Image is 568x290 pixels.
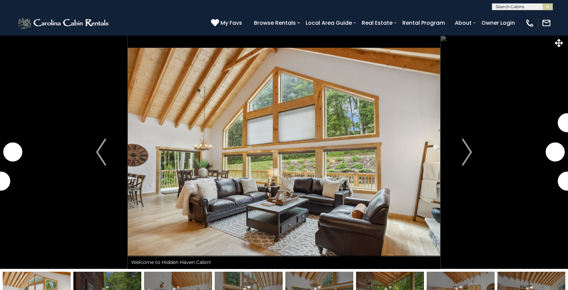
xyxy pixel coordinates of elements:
div: Welcome to Hidden Haven Cabin! [128,255,440,269]
img: arrow [96,139,106,166]
img: phone-regular-white.png [525,18,535,28]
a: Browse Rentals [251,17,299,29]
button: Previous [74,35,128,269]
a: My Favs [211,19,244,27]
span: My Favs [220,19,242,27]
img: White-1-2.png [17,16,111,30]
a: Owner Login [478,17,518,29]
a: Real Estate [358,17,396,29]
a: Rental Program [399,17,448,29]
button: Next [440,35,494,269]
a: About [451,17,475,29]
img: arrow [462,139,472,166]
a: Local Area Guide [302,17,355,29]
img: mail-regular-white.png [542,18,551,28]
